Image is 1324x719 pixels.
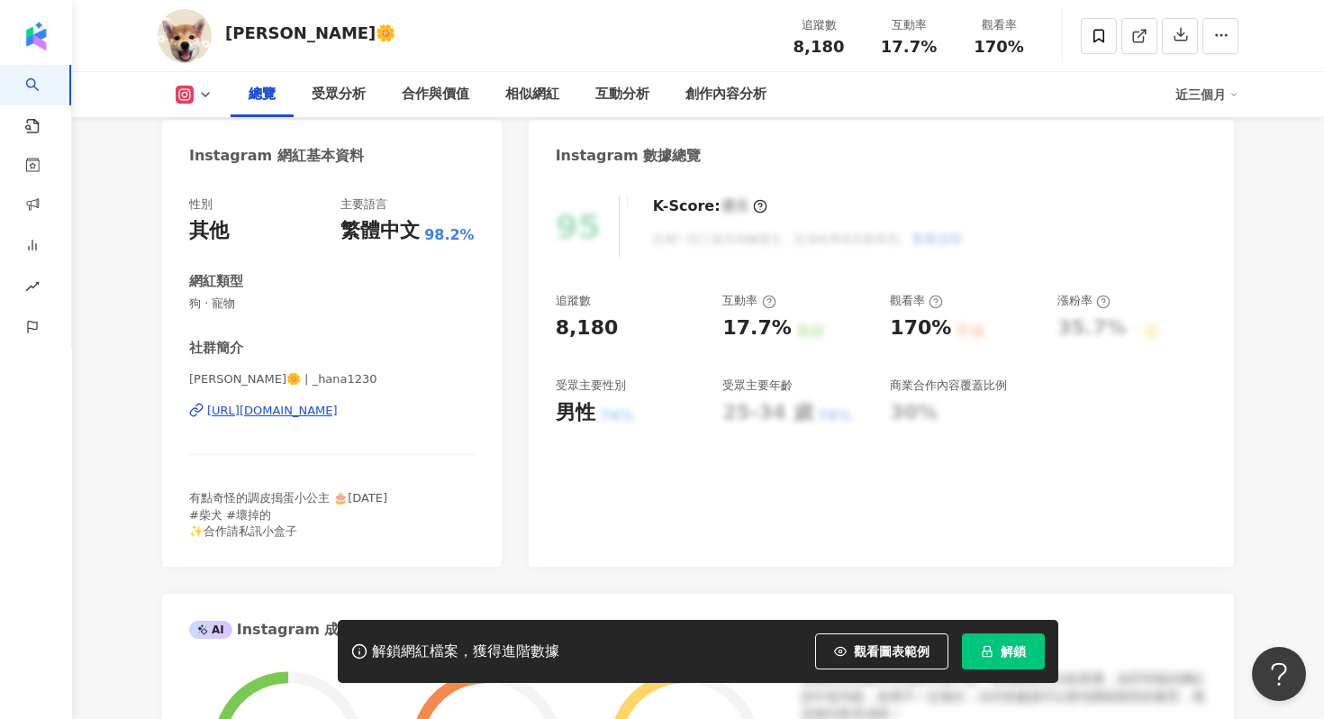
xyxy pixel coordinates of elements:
div: 總覽 [249,84,276,105]
div: 解鎖網紅檔案，獲得進階數據 [372,642,559,661]
div: 網紅類型 [189,272,243,291]
div: 互動分析 [595,84,649,105]
span: 8,180 [793,37,845,56]
span: 170% [974,38,1024,56]
img: logo icon [22,22,50,50]
div: 17.7% [722,314,791,342]
button: 解鎖 [962,633,1045,669]
div: Instagram 網紅基本資料 [189,146,364,166]
div: 受眾分析 [312,84,366,105]
div: 性別 [189,196,213,213]
div: 互動率 [722,293,775,309]
div: 繁體中文 [340,217,420,245]
span: rise [25,268,40,309]
span: 解鎖 [1001,644,1026,659]
div: K-Score : [653,196,767,216]
span: 有點奇怪的調皮搗蛋小公主 🎂[DATE] #柴犬 #壞掉的 ✨合作請私訊小盒子 [189,491,387,537]
a: [URL][DOMAIN_NAME] [189,403,475,419]
div: 漲粉率 [1057,293,1111,309]
div: 受眾主要性別 [556,378,626,394]
div: 追蹤數 [556,293,591,309]
span: 狗 · 寵物 [189,296,475,312]
div: 觀看率 [965,16,1033,34]
div: 8,180 [556,314,619,342]
div: Instagram 數據總覽 [556,146,702,166]
div: 合作與價值 [402,84,469,105]
div: 近三個月 [1175,80,1238,109]
div: 追蹤數 [784,16,853,34]
div: 男性 [556,399,595,427]
div: 其他 [189,217,229,245]
a: search [25,65,61,135]
span: 17.7% [881,38,937,56]
button: 觀看圖表範例 [815,633,948,669]
span: [PERSON_NAME]🌼 | _hana1230 [189,371,475,387]
div: 主要語言 [340,196,387,213]
div: 受眾主要年齡 [722,378,793,394]
div: 互動率 [875,16,943,34]
img: KOL Avatar [158,9,212,63]
div: 社群簡介 [189,339,243,358]
div: 商業合作內容覆蓋比例 [890,378,1007,394]
div: [PERSON_NAME]🌼 [225,22,395,44]
span: 觀看圖表範例 [854,644,930,659]
div: 觀看率 [890,293,943,309]
div: [URL][DOMAIN_NAME] [207,403,338,419]
span: 98.2% [424,225,475,245]
span: lock [981,645,993,658]
div: 170% [890,314,951,342]
div: 相似網紅 [505,84,559,105]
div: 創作內容分析 [685,84,766,105]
